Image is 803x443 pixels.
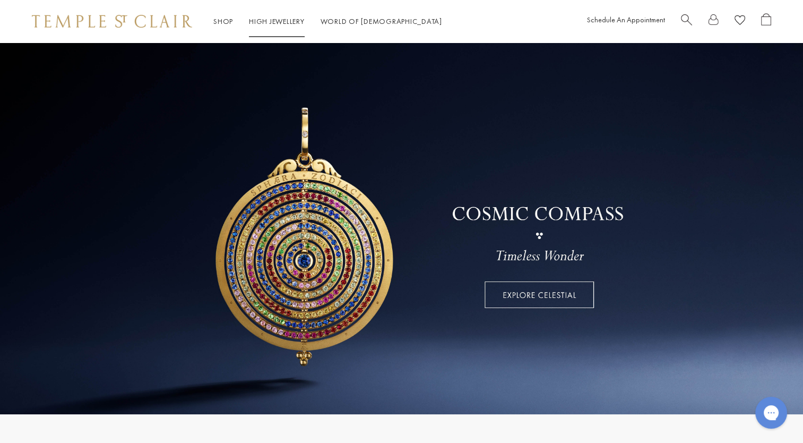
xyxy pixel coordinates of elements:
a: High JewelleryHigh Jewellery [249,16,305,26]
a: ShopShop [213,16,233,26]
a: Open Shopping Bag [761,13,771,30]
a: Schedule An Appointment [587,15,665,24]
a: World of [DEMOGRAPHIC_DATA]World of [DEMOGRAPHIC_DATA] [321,16,442,26]
iframe: Gorgias live chat messenger [750,393,792,432]
nav: Main navigation [213,15,442,28]
a: Search [681,13,692,30]
img: Temple St. Clair [32,15,192,28]
a: View Wishlist [735,13,745,30]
